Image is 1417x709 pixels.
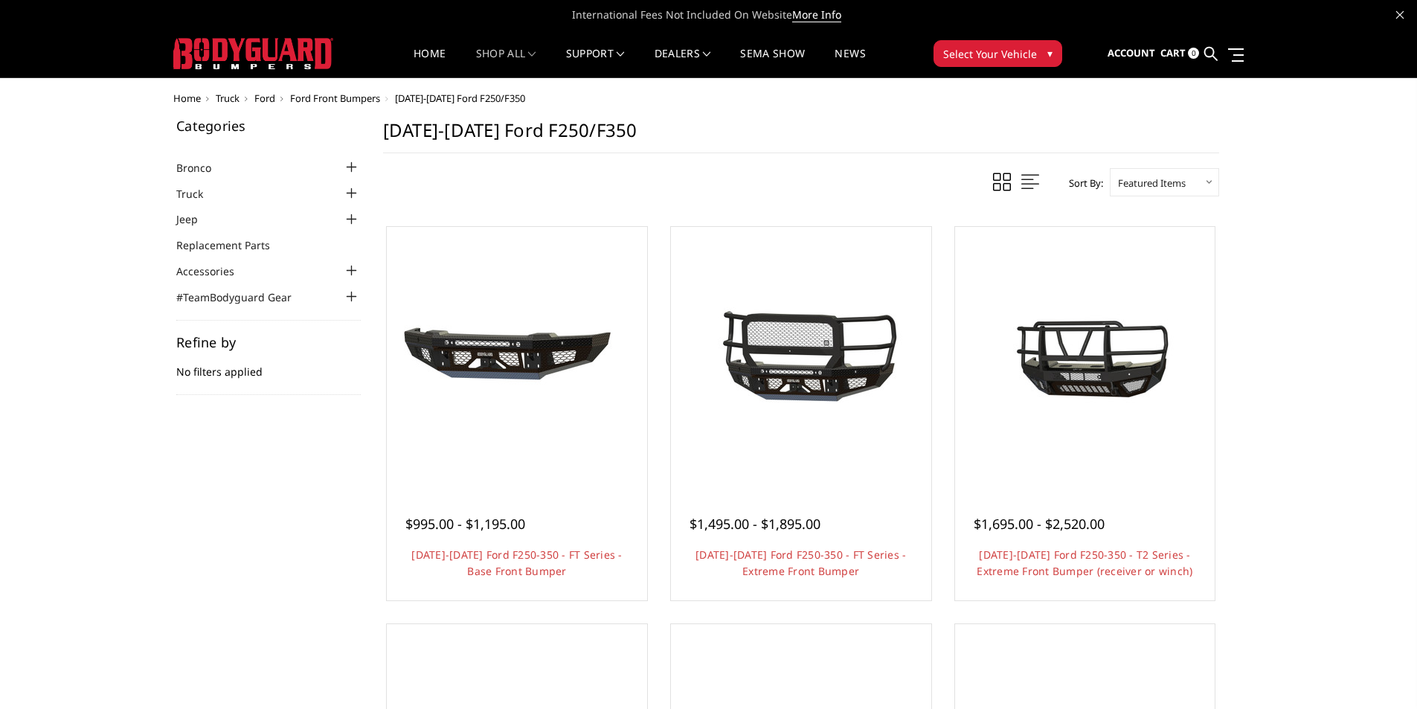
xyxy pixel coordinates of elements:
[176,263,253,279] a: Accessories
[1108,46,1155,60] span: Account
[173,38,333,69] img: BODYGUARD BUMPERS
[566,48,625,77] a: Support
[254,92,275,105] a: Ford
[395,92,525,105] span: [DATE]-[DATE] Ford F250/F350
[476,48,536,77] a: shop all
[943,46,1037,62] span: Select Your Vehicle
[655,48,711,77] a: Dealers
[414,48,446,77] a: Home
[176,186,222,202] a: Truck
[1188,48,1199,59] span: 0
[1047,45,1053,61] span: ▾
[391,231,643,484] a: 2023-2025 Ford F250-350 - FT Series - Base Front Bumper
[383,119,1219,153] h1: [DATE]-[DATE] Ford F250/F350
[695,548,906,578] a: [DATE]-[DATE] Ford F250-350 - FT Series - Extreme Front Bumper
[1061,172,1103,194] label: Sort By:
[1160,33,1199,74] a: Cart 0
[740,48,805,77] a: SEMA Show
[934,40,1062,67] button: Select Your Vehicle
[176,336,361,349] h5: Refine by
[974,515,1105,533] span: $1,695.00 - $2,520.00
[959,231,1212,484] a: 2023-2026 Ford F250-350 - T2 Series - Extreme Front Bumper (receiver or winch) 2023-2026 Ford F25...
[173,92,201,105] a: Home
[1160,46,1186,60] span: Cart
[176,237,289,253] a: Replacement Parts
[176,289,310,305] a: #TeamBodyguard Gear
[290,92,380,105] a: Ford Front Bumpers
[411,548,622,578] a: [DATE]-[DATE] Ford F250-350 - FT Series - Base Front Bumper
[216,92,240,105] a: Truck
[176,160,230,176] a: Bronco
[176,336,361,395] div: No filters applied
[398,301,636,413] img: 2023-2025 Ford F250-350 - FT Series - Base Front Bumper
[792,7,841,22] a: More Info
[977,548,1192,578] a: [DATE]-[DATE] Ford F250-350 - T2 Series - Extreme Front Bumper (receiver or winch)
[835,48,865,77] a: News
[405,515,525,533] span: $995.00 - $1,195.00
[675,231,928,484] a: 2023-2026 Ford F250-350 - FT Series - Extreme Front Bumper 2023-2026 Ford F250-350 - FT Series - ...
[690,515,820,533] span: $1,495.00 - $1,895.00
[1108,33,1155,74] a: Account
[176,211,216,227] a: Jeep
[176,119,361,132] h5: Categories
